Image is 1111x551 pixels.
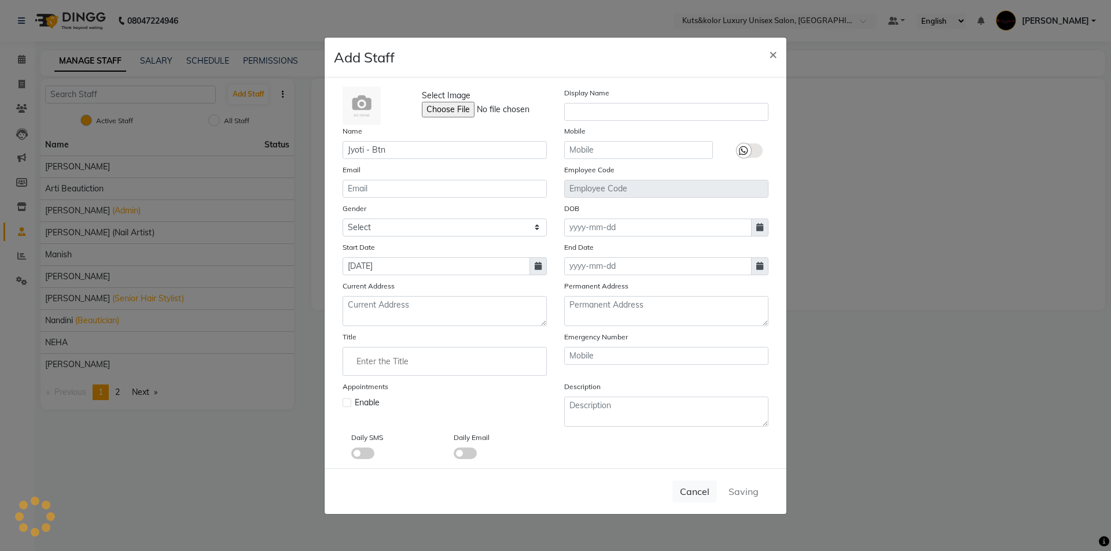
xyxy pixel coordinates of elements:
[343,126,362,136] label: Name
[564,332,628,342] label: Emergency Number
[760,38,786,70] button: Close
[564,141,713,159] input: Mobile
[343,332,356,342] label: Title
[343,204,366,214] label: Gender
[343,257,530,275] input: yyyy-mm-dd
[564,165,615,175] label: Employee Code
[564,126,586,136] label: Mobile
[343,281,395,291] label: Current Address
[343,87,381,125] img: Cinque Terre
[564,204,579,214] label: DOB
[564,180,768,198] input: Employee Code
[769,45,777,62] span: ×
[351,432,383,443] label: Daily SMS
[334,47,395,68] h4: Add Staff
[564,382,601,392] label: Description
[348,350,542,373] input: Enter the Title
[343,382,388,392] label: Appointments
[343,242,375,253] label: Start Date
[343,165,360,175] label: Email
[355,397,380,409] span: Enable
[564,88,609,98] label: Display Name
[454,432,490,443] label: Daily Email
[564,257,752,275] input: yyyy-mm-dd
[422,90,470,102] span: Select Image
[343,180,547,198] input: Email
[343,141,547,159] input: Name
[672,480,717,502] button: Cancel
[422,102,579,117] input: Select Image
[564,347,768,365] input: Mobile
[564,281,628,291] label: Permanent Address
[564,219,752,236] input: yyyy-mm-dd
[564,242,594,253] label: End Date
